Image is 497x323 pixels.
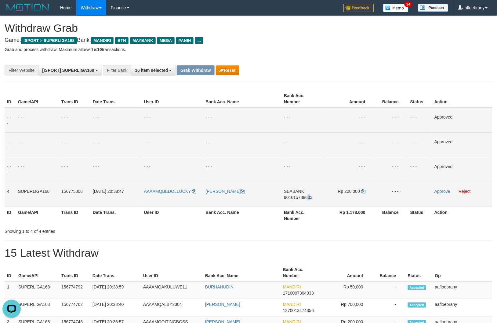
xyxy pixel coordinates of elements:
[324,108,375,133] td: - - -
[130,37,156,44] span: MAYBANK
[90,157,142,182] td: - - -
[5,65,38,75] div: Filter Website
[432,157,492,182] td: Approved
[59,108,90,133] td: - - -
[408,285,426,290] span: Accepted
[323,281,372,299] td: Rp 50,000
[404,2,413,7] span: 34
[408,157,432,182] td: - - -
[5,37,492,43] h4: Game: Bank:
[375,182,408,207] td: - - -
[284,189,304,194] span: SEABANK
[281,132,324,157] td: - - -
[5,182,16,207] td: 4
[408,108,432,133] td: - - -
[283,285,301,290] span: MANDIRI
[361,189,365,194] a: Copy 220000 to clipboard
[16,132,59,157] td: - - -
[21,37,77,44] span: ISPORT > SUPERLIGA168
[5,3,51,12] img: MOTION_logo.png
[59,281,90,299] td: 156774792
[281,264,323,281] th: Bank Acc. Number
[42,68,94,73] span: [ISPORT] SUPERLIGA168
[91,37,114,44] span: MANDIRI
[203,207,282,224] th: Bank Acc. Name
[135,68,168,73] span: 16 item selected
[432,207,492,224] th: Action
[16,157,59,182] td: - - -
[205,302,240,307] a: [PERSON_NAME]
[432,108,492,133] td: Approved
[408,207,432,224] th: Status
[375,132,408,157] td: - - -
[383,4,409,12] img: Button%20Memo.svg
[418,4,448,12] img: panduan.png
[216,65,239,75] button: Reset
[433,299,492,317] td: aafloebrany
[203,132,282,157] td: - - -
[103,65,131,75] div: Filter Bank
[5,132,16,157] td: - - -
[283,291,314,296] span: Copy 1710007304333 to clipboard
[432,90,492,108] th: Action
[375,108,408,133] td: - - -
[16,299,59,317] td: SUPERLIGA168
[59,132,90,157] td: - - -
[142,90,203,108] th: User ID
[141,264,203,281] th: User ID
[434,189,450,194] a: Approve
[157,37,175,44] span: MEGA
[203,90,282,108] th: Bank Acc. Name
[93,189,124,194] span: [DATE] 20:38:47
[90,299,141,317] td: [DATE] 20:38:40
[372,281,405,299] td: -
[203,264,281,281] th: Bank Acc. Name
[5,281,16,299] td: 1
[195,37,203,44] span: ...
[5,207,16,224] th: ID
[144,189,191,194] span: AAAAMQBEDOLLUCKY
[16,207,59,224] th: Game/API
[141,299,203,317] td: AAAAMQALBY2304
[203,108,282,133] td: - - -
[90,108,142,133] td: - - -
[324,207,375,224] th: Rp 1.178.000
[16,264,59,281] th: Game/API
[142,207,203,224] th: User ID
[375,90,408,108] th: Balance
[375,157,408,182] td: - - -
[59,207,90,224] th: Trans ID
[176,37,194,44] span: PANIN
[142,108,203,133] td: - - -
[5,226,202,234] div: Showing 1 to 4 of 4 entries
[16,281,59,299] td: SUPERLIGA168
[372,299,405,317] td: -
[203,157,282,182] td: - - -
[90,281,141,299] td: [DATE] 20:38:59
[5,247,492,259] h1: 15 Latest Withdraw
[405,264,433,281] th: Status
[343,4,374,12] img: Feedback.jpg
[283,302,301,307] span: MANDIRI
[281,90,324,108] th: Bank Acc. Number
[281,157,324,182] td: - - -
[131,65,176,75] button: 16 item selected
[5,22,492,34] h1: Withdraw Grab
[115,37,129,44] span: BTN
[90,207,142,224] th: Date Trans.
[16,90,59,108] th: Game/API
[432,132,492,157] td: Approved
[324,132,375,157] td: - - -
[281,108,324,133] td: - - -
[281,207,324,224] th: Bank Acc. Number
[408,132,432,157] td: - - -
[206,189,245,194] a: [PERSON_NAME]
[433,264,492,281] th: Op
[38,65,102,75] button: [ISPORT] SUPERLIGA168
[5,264,16,281] th: ID
[408,303,426,308] span: Accepted
[61,189,83,194] span: 156775008
[59,157,90,182] td: - - -
[372,264,405,281] th: Balance
[16,182,59,207] td: SUPERLIGA168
